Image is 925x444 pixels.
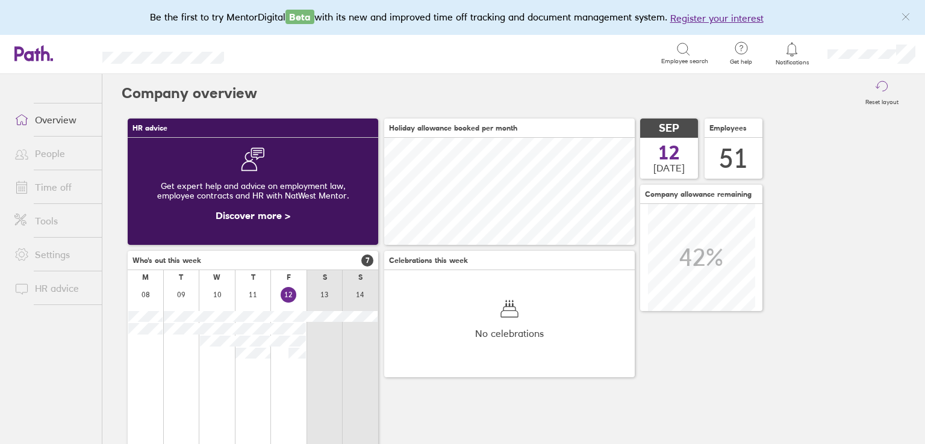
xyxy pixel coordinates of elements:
div: M [142,273,149,282]
span: Celebrations this week [389,256,468,265]
a: Notifications [773,41,812,66]
span: 12 [658,143,680,162]
a: Time off [5,175,102,199]
span: Notifications [773,59,812,66]
div: Be the first to try MentorDigital with its new and improved time off tracking and document manage... [150,10,776,25]
div: Search [257,48,287,58]
div: W [213,273,220,282]
span: SEP [659,122,679,135]
span: [DATE] [653,162,685,173]
div: T [251,273,255,282]
span: 7 [361,254,373,267]
h2: Company overview [122,74,257,113]
a: Discover more > [216,209,290,221]
span: HR advice [132,124,167,132]
button: Reset layout [858,74,906,113]
a: HR advice [5,276,102,300]
label: Reset layout [858,95,906,106]
span: Employee search [661,58,708,65]
span: Who's out this week [132,256,201,265]
span: Holiday allowance booked per month [389,124,517,132]
a: People [5,141,102,165]
button: Register your interest [670,11,764,25]
div: F [287,273,291,282]
span: Company allowance remaining [645,190,752,199]
div: 51 [719,143,748,174]
div: S [358,273,363,282]
span: Employees [709,124,747,132]
a: Settings [5,242,102,267]
span: No celebrations [475,328,544,339]
div: T [179,273,183,282]
span: Beta [285,10,314,24]
div: Get expert help and advice on employment law, employee contracts and HR with NatWest Mentor. [137,171,369,210]
span: Get help [721,58,761,66]
a: Overview [5,108,102,132]
a: Tools [5,209,102,233]
div: S [323,273,327,282]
